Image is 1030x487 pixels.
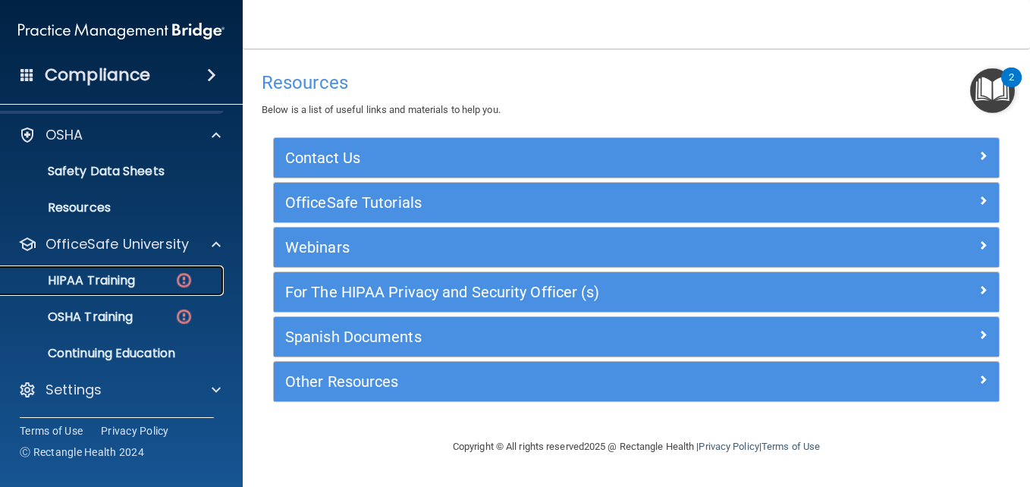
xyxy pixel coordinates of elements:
a: Spanish Documents [285,325,988,349]
a: Privacy Policy [699,441,758,452]
a: OSHA [18,126,221,144]
a: Settings [18,381,221,399]
img: PMB logo [18,16,225,46]
h5: Contact Us [285,149,806,166]
a: For The HIPAA Privacy and Security Officer (s) [285,280,988,304]
a: Webinars [285,235,988,259]
p: OSHA Training [10,309,133,325]
span: Ⓒ Rectangle Health 2024 [20,445,144,460]
div: 2 [1009,77,1014,97]
h4: Resources [262,73,1011,93]
a: OfficeSafe Tutorials [285,190,988,215]
img: danger-circle.6113f641.png [174,307,193,326]
h5: For The HIPAA Privacy and Security Officer (s) [285,284,806,300]
p: HIPAA Training [10,273,135,288]
h5: OfficeSafe Tutorials [285,194,806,211]
button: Open Resource Center, 2 new notifications [970,68,1015,113]
a: Contact Us [285,146,988,170]
h5: Spanish Documents [285,328,806,345]
img: danger-circle.6113f641.png [174,271,193,290]
span: Below is a list of useful links and materials to help you. [262,104,501,115]
a: OfficeSafe University [18,235,221,253]
iframe: Drift Widget Chat Controller [768,379,1012,440]
a: Terms of Use [762,441,820,452]
a: Privacy Policy [101,423,169,438]
h5: Other Resources [285,373,806,390]
p: Resources [10,200,217,215]
h4: Compliance [45,64,150,86]
p: OfficeSafe University [46,235,189,253]
h5: Webinars [285,239,806,256]
p: Continuing Education [10,346,217,361]
a: Terms of Use [20,423,83,438]
p: Settings [46,381,102,399]
a: Other Resources [285,369,988,394]
p: Safety Data Sheets [10,164,217,179]
p: OSHA [46,126,83,144]
div: Copyright © All rights reserved 2025 @ Rectangle Health | | [360,423,913,471]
